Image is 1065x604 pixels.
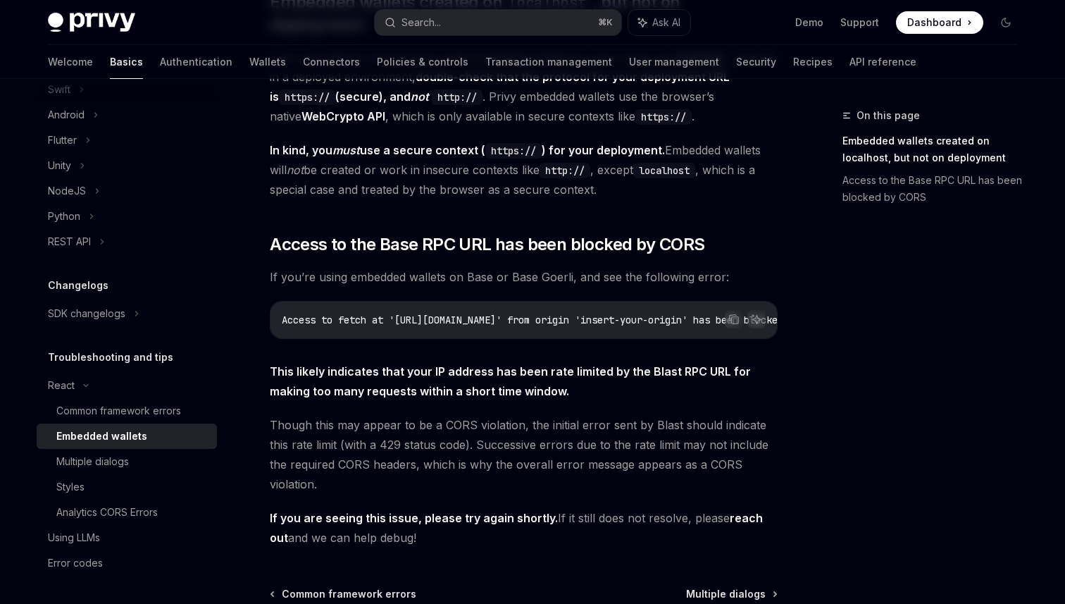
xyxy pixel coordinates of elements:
span: ⌘ K [598,17,613,28]
div: Styles [56,479,85,495]
a: Security [736,45,776,79]
code: localhost [633,163,695,178]
em: must [332,143,360,157]
a: Recipes [793,45,833,79]
code: http:// [432,90,482,105]
div: Multiple dialogs [56,453,129,470]
a: User management [629,45,719,79]
span: On this page [857,107,920,124]
a: Wallets [249,45,286,79]
span: If it still does not resolve, please and we can help debug! [270,508,778,548]
div: REST API [48,233,91,250]
a: Demo [795,16,823,30]
button: Toggle dark mode [995,11,1017,34]
button: Ask AI [628,10,690,35]
code: https:// [485,143,542,159]
span: Access to fetch at '[URL][DOMAIN_NAME]' from origin 'insert-your-origin' has been blocked by CORS... [282,314,885,326]
a: Multiple dialogs [37,449,217,474]
div: SDK changelogs [48,305,125,322]
a: Styles [37,474,217,500]
div: Search... [401,14,441,31]
a: Analytics CORS Errors [37,500,217,525]
a: Error codes [37,550,217,576]
span: Ask AI [652,16,680,30]
img: dark logo [48,13,135,32]
code: https:// [279,90,335,105]
a: Access to the Base RPC URL has been blocked by CORS [842,169,1028,209]
div: Unity [48,157,71,174]
div: Common framework errors [56,402,181,419]
div: Error codes [48,555,103,572]
div: Python [48,208,80,225]
a: Support [840,16,879,30]
span: Multiple dialogs [686,587,766,601]
div: Using LLMs [48,529,100,546]
a: Connectors [303,45,360,79]
div: React [48,377,75,394]
button: Ask AI [747,310,766,328]
a: Using LLMs [37,525,217,550]
div: Android [48,106,85,123]
a: Multiple dialogs [686,587,776,601]
a: Authentication [160,45,232,79]
strong: In kind, you use a secure context ( ) for your deployment. [270,143,665,157]
strong: This likely indicates that your IP address has been rate limited by the Blast RPC URL for making ... [270,364,751,398]
a: Common framework errors [271,587,416,601]
a: Embedded wallets [37,424,217,449]
em: not [411,90,429,104]
span: Common framework errors [282,587,416,601]
a: Basics [110,45,143,79]
a: Embedded wallets created on localhost, but not on deployment [842,130,1028,169]
code: https:// [635,109,692,125]
div: Embedded wallets [56,428,147,445]
em: not [287,163,304,177]
a: Welcome [48,45,93,79]
div: NodeJS [48,183,86,199]
span: Embedded wallets will be created or work in insecure contexts like , except , which is a special ... [270,140,778,199]
a: Transaction management [485,45,612,79]
div: Flutter [48,132,77,149]
h5: Troubleshooting and tips [48,349,173,366]
div: Analytics CORS Errors [56,504,158,521]
a: WebCrypto API [301,109,385,124]
a: API reference [849,45,916,79]
strong: If you are seeing this issue, please try again shortly. [270,511,558,525]
a: Policies & controls [377,45,468,79]
h5: Changelogs [48,277,108,294]
button: Copy the contents from the code block [725,310,743,328]
a: Common framework errors [37,398,217,424]
code: http:// [540,163,590,178]
span: Though this may appear to be a CORS violation, the initial error sent by Blast should indicate th... [270,415,778,494]
button: Search...⌘K [375,10,621,35]
span: Dashboard [907,16,961,30]
span: Access to the Base RPC URL has been blocked by CORS [270,233,704,256]
a: Dashboard [896,11,983,34]
span: If you’re using embedded wallets on Base or Base Goerli, and see the following error: [270,267,778,287]
span: If you are able to successfully create embedded wallets for your users on , but not in a deployed... [270,47,778,126]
